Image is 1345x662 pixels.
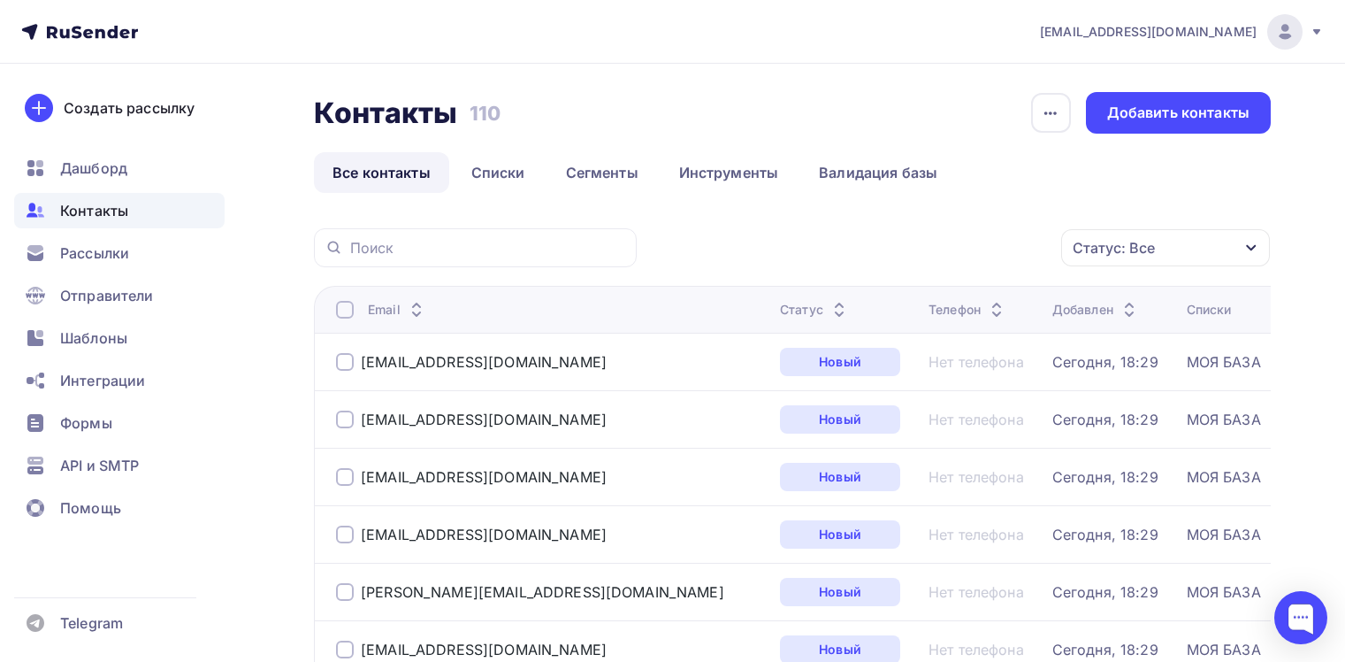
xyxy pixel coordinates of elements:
h2: Контакты [314,96,457,131]
div: Email [368,301,427,319]
a: Нет телефона [929,353,1024,371]
a: МОЯ БАЗА [1187,468,1261,486]
input: Поиск [350,238,626,258]
div: Телефон [929,301,1007,319]
a: [EMAIL_ADDRESS][DOMAIN_NAME] [361,353,607,371]
span: Telegram [60,612,123,634]
a: Рассылки [14,235,225,271]
a: Нет телефона [929,526,1024,543]
a: МОЯ БАЗА [1187,583,1261,601]
div: Статус [780,301,850,319]
a: Инструменты [661,152,798,193]
a: Контакты [14,193,225,228]
span: Шаблоны [60,327,127,349]
a: Все контакты [314,152,449,193]
h3: 110 [470,101,501,126]
a: Сегодня, 18:29 [1052,583,1158,601]
div: Статус: Все [1073,237,1155,258]
div: Добавлен [1052,301,1140,319]
a: Сегодня, 18:29 [1052,353,1158,371]
a: Сегменты [547,152,657,193]
a: Нет телефона [929,468,1024,486]
span: Контакты [60,200,128,221]
a: МОЯ БАЗА [1187,411,1261,428]
a: Новый [780,520,900,549]
span: [EMAIL_ADDRESS][DOMAIN_NAME] [1040,23,1257,41]
a: [PERSON_NAME][EMAIL_ADDRESS][DOMAIN_NAME] [361,583,724,601]
a: Шаблоны [14,320,225,356]
div: Добавить контакты [1107,103,1249,123]
span: Рассылки [60,242,129,264]
span: Отправители [60,285,154,306]
a: Нет телефона [929,583,1024,601]
a: Отправители [14,278,225,313]
span: Помощь [60,497,121,519]
a: МОЯ БАЗА [1187,353,1261,371]
a: [EMAIL_ADDRESS][DOMAIN_NAME] [361,526,607,543]
a: Дашборд [14,150,225,186]
a: МОЯ БАЗА [1187,641,1261,658]
a: Сегодня, 18:29 [1052,468,1158,486]
button: Статус: Все [1060,228,1271,267]
a: Новый [780,463,900,491]
a: [EMAIL_ADDRESS][DOMAIN_NAME] [361,641,607,658]
span: Дашборд [60,158,127,179]
a: Списки [453,152,544,193]
a: [EMAIL_ADDRESS][DOMAIN_NAME] [361,411,607,428]
span: Формы [60,412,112,434]
a: [EMAIL_ADDRESS][DOMAIN_NAME] [1040,14,1324,50]
a: Нет телефона [929,411,1024,428]
div: Списки [1187,301,1232,319]
span: Интеграции [60,370,145,391]
a: Валидация базы [800,152,956,193]
a: Сегодня, 18:29 [1052,411,1158,428]
a: Нет телефона [929,641,1024,658]
a: Новый [780,348,900,376]
div: Создать рассылку [64,97,195,119]
a: Сегодня, 18:29 [1052,526,1158,543]
a: Новый [780,405,900,434]
span: API и SMTP [60,455,139,476]
a: Сегодня, 18:29 [1052,641,1158,658]
a: [EMAIL_ADDRESS][DOMAIN_NAME] [361,468,607,486]
a: Новый [780,578,900,606]
a: МОЯ БАЗА [1187,526,1261,543]
a: Формы [14,405,225,441]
